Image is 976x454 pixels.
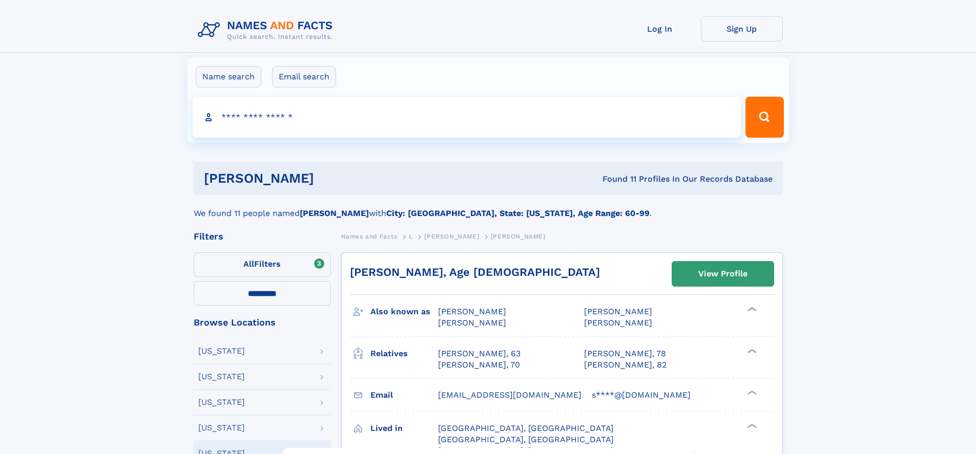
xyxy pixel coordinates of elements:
[243,259,254,269] span: All
[194,16,341,44] img: Logo Names and Facts
[438,307,506,316] span: [PERSON_NAME]
[272,66,336,88] label: Email search
[584,359,667,371] a: [PERSON_NAME], 82
[438,423,614,433] span: [GEOGRAPHIC_DATA], [GEOGRAPHIC_DATA]
[350,266,600,278] a: [PERSON_NAME], Age [DEMOGRAPHIC_DATA]
[198,424,245,432] div: [US_STATE]
[198,373,245,381] div: [US_STATE]
[194,318,331,327] div: Browse Locations
[370,420,438,437] h3: Lived in
[438,435,614,444] span: [GEOGRAPHIC_DATA], [GEOGRAPHIC_DATA]
[672,262,774,286] a: View Profile
[386,208,650,218] b: City: [GEOGRAPHIC_DATA], State: [US_STATE], Age Range: 60-99
[438,359,520,371] a: [PERSON_NAME], 70
[619,16,701,41] a: Log In
[701,16,783,41] a: Sign Up
[745,97,783,138] button: Search Button
[745,306,757,313] div: ❯
[745,348,757,354] div: ❯
[204,172,459,185] h1: [PERSON_NAME]
[584,348,666,359] a: [PERSON_NAME], 78
[584,307,652,316] span: [PERSON_NAME]
[745,389,757,396] div: ❯
[409,230,413,243] a: L
[438,348,521,359] a: [PERSON_NAME], 63
[193,97,741,138] input: search input
[584,318,652,328] span: [PERSON_NAME]
[424,230,479,243] a: [PERSON_NAME]
[196,66,261,88] label: Name search
[409,233,413,240] span: L
[194,195,783,220] div: We found 11 people named with .
[458,174,773,185] div: Found 11 Profiles In Our Records Database
[438,318,506,328] span: [PERSON_NAME]
[745,422,757,429] div: ❯
[194,252,331,277] label: Filters
[300,208,369,218] b: [PERSON_NAME]
[438,390,582,400] span: [EMAIL_ADDRESS][DOMAIN_NAME]
[198,398,245,406] div: [US_STATE]
[370,303,438,320] h3: Also known as
[370,345,438,362] h3: Relatives
[198,347,245,355] div: [US_STATE]
[424,233,479,240] span: [PERSON_NAME]
[698,262,747,286] div: View Profile
[491,233,546,240] span: [PERSON_NAME]
[370,386,438,404] h3: Email
[341,230,398,243] a: Names and Facts
[194,232,331,241] div: Filters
